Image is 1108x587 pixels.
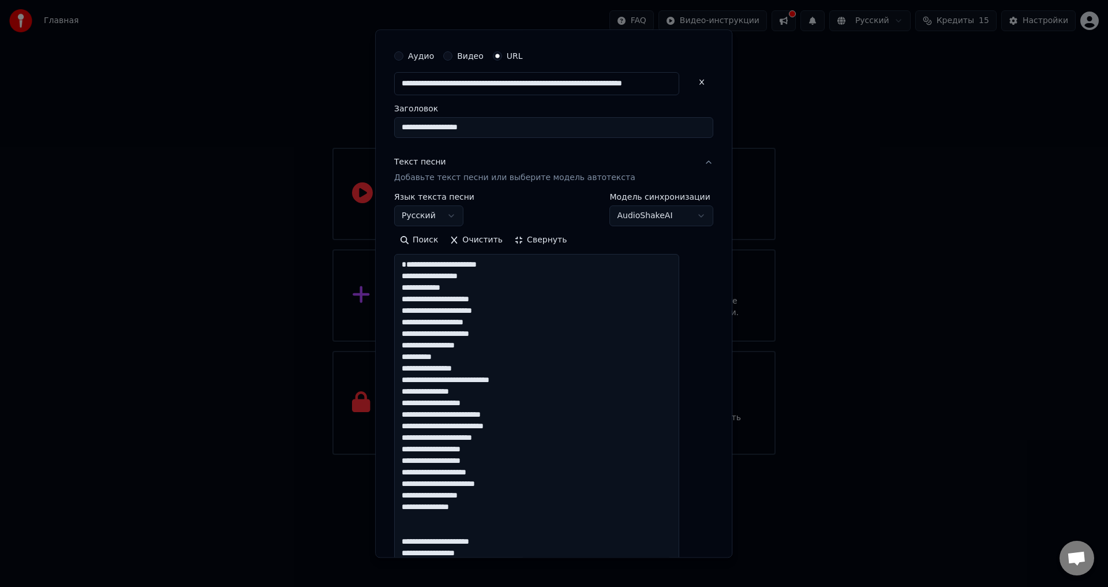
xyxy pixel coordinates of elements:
[394,193,474,201] label: Язык текста песни
[394,231,444,250] button: Поиск
[508,231,572,250] button: Свернуть
[394,147,713,193] button: Текст песниДобавьте текст песни или выберите модель автотекста
[408,52,434,60] label: Аудио
[394,173,635,184] p: Добавьте текст песни или выберите модель автотекста
[444,231,509,250] button: Очистить
[394,156,446,168] div: Текст песни
[457,52,484,60] label: Видео
[394,104,713,113] label: Заголовок
[507,52,523,60] label: URL
[610,193,714,201] label: Модель синхронизации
